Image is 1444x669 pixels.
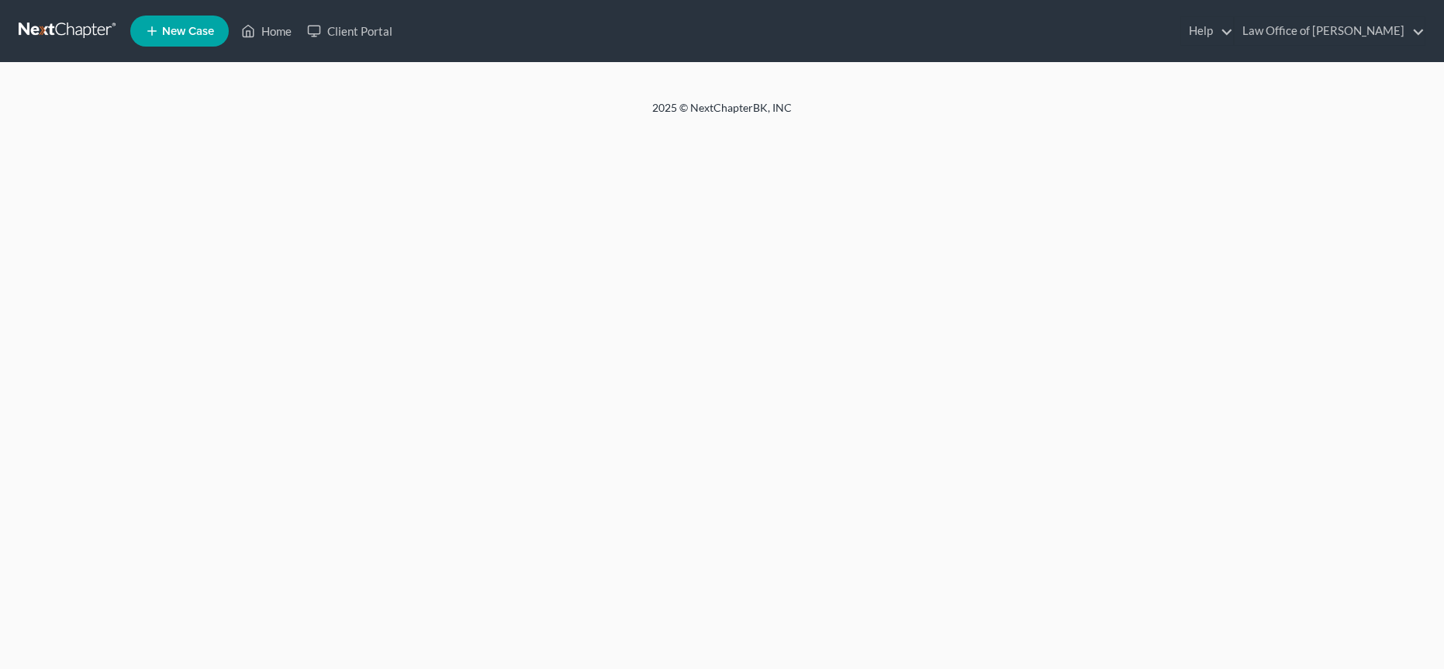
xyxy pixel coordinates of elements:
[233,17,299,45] a: Home
[299,17,400,45] a: Client Portal
[1235,17,1425,45] a: Law Office of [PERSON_NAME]
[130,16,229,47] new-legal-case-button: New Case
[280,100,1164,128] div: 2025 © NextChapterBK, INC
[1181,17,1233,45] a: Help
